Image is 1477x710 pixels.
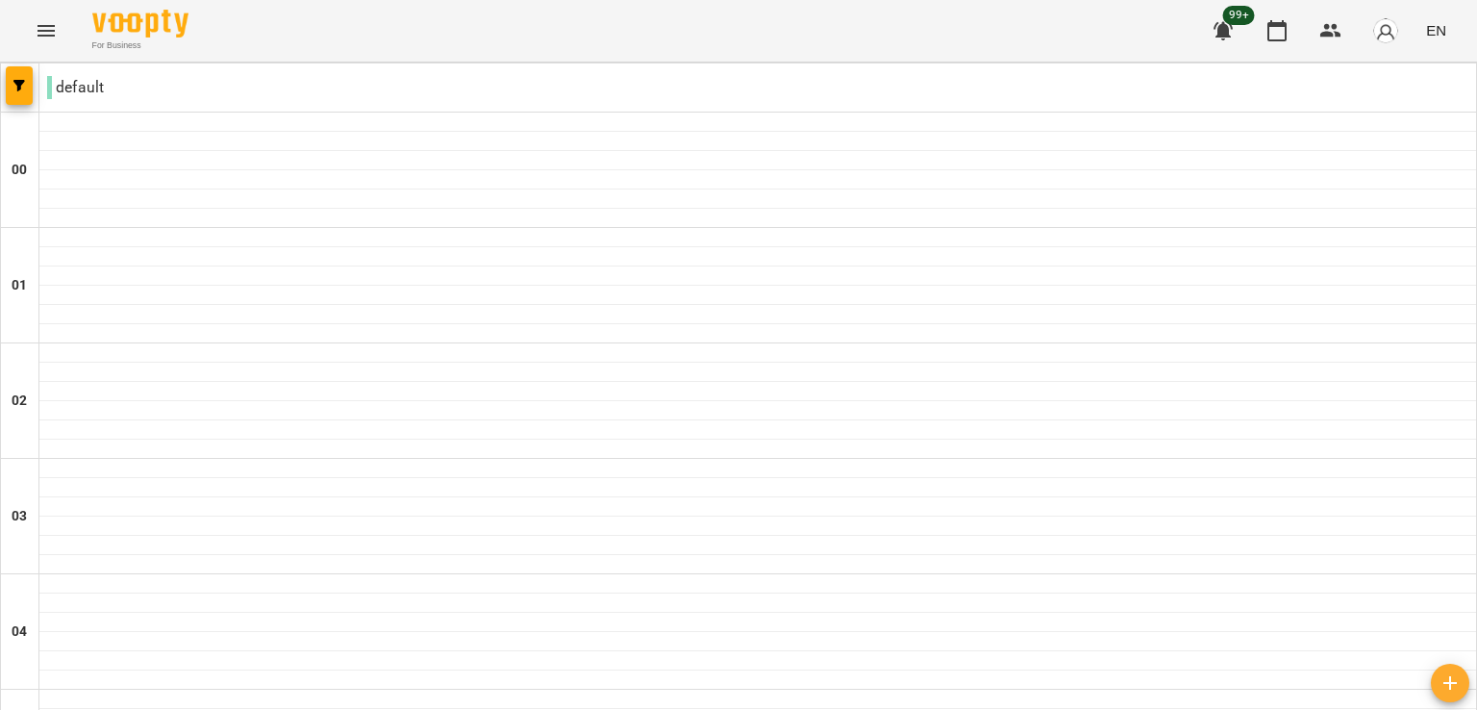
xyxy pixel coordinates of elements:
[92,10,188,38] img: Voopty Logo
[47,76,104,99] p: default
[1426,20,1446,40] span: EN
[12,160,27,181] h6: 00
[92,39,188,52] span: For Business
[12,391,27,412] h6: 02
[12,621,27,643] h6: 04
[1431,664,1469,702] button: Add lesson
[12,506,27,527] h6: 03
[1372,17,1399,44] img: avatar_s.png
[1418,13,1454,48] button: EN
[1223,6,1255,25] span: 99+
[23,8,69,54] button: Menu
[12,275,27,296] h6: 01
